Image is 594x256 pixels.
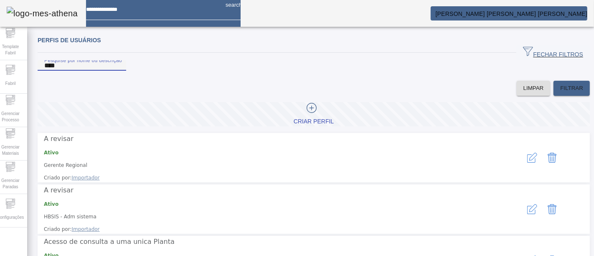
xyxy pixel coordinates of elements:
[517,81,551,96] button: LIMPAR
[523,84,544,92] span: LIMPAR
[542,199,562,219] button: Delete
[72,226,100,232] span: Importador
[44,225,497,233] span: Criado por:
[72,175,100,181] span: Importador
[542,148,562,168] button: Delete
[44,201,58,207] strong: Ativo
[553,81,590,96] button: FILTRAR
[44,150,58,156] strong: Ativo
[44,186,74,194] span: A revisar
[436,10,587,17] span: [PERSON_NAME] [PERSON_NAME] [PERSON_NAME]
[44,213,497,220] p: HBSIS - Adm sistema
[523,46,583,59] span: FECHAR FILTROS
[294,118,334,126] div: Criar Perfil
[44,174,497,182] span: Criado por:
[38,102,590,126] button: Criar Perfil
[7,7,78,20] img: logo-mes-athena
[516,45,590,60] button: FECHAR FILTROS
[560,84,583,92] span: FILTRAR
[44,135,74,143] span: A revisar
[44,57,122,63] mat-label: Pesquise por nome ou descrição
[38,37,101,44] span: Perfis de usuários
[3,78,18,89] span: Fabril
[44,161,497,169] p: Gerente Regional
[44,238,175,246] span: Acesso de consulta a uma unica Planta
